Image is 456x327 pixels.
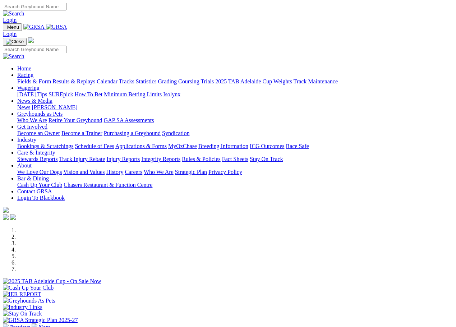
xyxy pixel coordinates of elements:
div: Wagering [17,91,453,98]
a: Who We Are [144,169,174,175]
div: About [17,169,453,175]
a: Track Maintenance [294,78,338,84]
a: Trials [201,78,214,84]
a: 2025 TAB Adelaide Cup [215,78,272,84]
a: Wagering [17,85,40,91]
a: Coursing [178,78,199,84]
a: [DATE] Tips [17,91,47,97]
a: History [106,169,123,175]
a: Bookings & Scratchings [17,143,73,149]
a: About [17,162,32,169]
a: Calendar [97,78,118,84]
img: logo-grsa-white.png [3,207,9,213]
a: Vision and Values [63,169,105,175]
div: Care & Integrity [17,156,453,162]
a: Stay On Track [250,156,283,162]
img: 2025 TAB Adelaide Cup - On Sale Now [3,278,101,285]
a: Results & Replays [52,78,95,84]
a: Retire Your Greyhound [49,117,102,123]
img: GRSA Strategic Plan 2025-27 [3,317,78,323]
a: Racing [17,72,33,78]
img: Cash Up Your Club [3,285,54,291]
img: Industry Links [3,304,42,310]
a: Chasers Restaurant & Function Centre [64,182,152,188]
a: Become an Owner [17,130,60,136]
a: Greyhounds as Pets [17,111,63,117]
a: We Love Our Dogs [17,169,62,175]
img: GRSA [23,24,45,30]
a: Integrity Reports [141,156,180,162]
span: Menu [7,24,19,30]
a: Login [3,31,17,37]
div: Industry [17,143,453,149]
a: SUREpick [49,91,73,97]
button: Toggle navigation [3,38,27,46]
a: Login To Blackbook [17,195,65,201]
a: Track Injury Rebate [59,156,105,162]
a: Cash Up Your Club [17,182,62,188]
a: Applications & Forms [115,143,167,149]
div: News & Media [17,104,453,111]
img: Stay On Track [3,310,42,317]
a: Race Safe [286,143,309,149]
a: Who We Are [17,117,47,123]
img: logo-grsa-white.png [28,37,34,43]
a: Breeding Information [198,143,248,149]
a: Industry [17,137,36,143]
a: Bar & Dining [17,175,49,181]
div: Greyhounds as Pets [17,117,453,124]
a: Purchasing a Greyhound [104,130,161,136]
a: Schedule of Fees [75,143,114,149]
a: MyOzChase [168,143,197,149]
a: Fields & Form [17,78,51,84]
a: Contact GRSA [17,188,52,194]
img: Search [3,10,24,17]
a: Isolynx [163,91,180,97]
img: facebook.svg [3,214,9,220]
a: Grading [158,78,177,84]
input: Search [3,46,66,53]
a: Fact Sheets [222,156,248,162]
img: IER REPORT [3,291,41,298]
img: Search [3,53,24,60]
a: Minimum Betting Limits [104,91,162,97]
a: Home [17,65,31,72]
a: GAP SA Assessments [104,117,154,123]
a: Care & Integrity [17,149,55,156]
div: Get Involved [17,130,453,137]
a: Privacy Policy [208,169,242,175]
a: How To Bet [75,91,103,97]
a: Login [3,17,17,23]
a: [PERSON_NAME] [32,104,77,110]
a: Strategic Plan [175,169,207,175]
button: Toggle navigation [3,23,22,31]
a: Weights [273,78,292,84]
a: Careers [125,169,142,175]
img: GRSA [46,24,67,30]
a: Rules & Policies [182,156,221,162]
img: twitter.svg [10,214,16,220]
a: Get Involved [17,124,47,130]
a: Syndication [162,130,189,136]
div: Bar & Dining [17,182,453,188]
a: Statistics [136,78,157,84]
a: ICG Outcomes [250,143,284,149]
a: News & Media [17,98,52,104]
div: Racing [17,78,453,85]
img: Greyhounds As Pets [3,298,55,304]
a: Become a Trainer [61,130,102,136]
a: Injury Reports [106,156,140,162]
img: Close [6,39,24,45]
input: Search [3,3,66,10]
a: Stewards Reports [17,156,57,162]
a: Tracks [119,78,134,84]
a: News [17,104,30,110]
